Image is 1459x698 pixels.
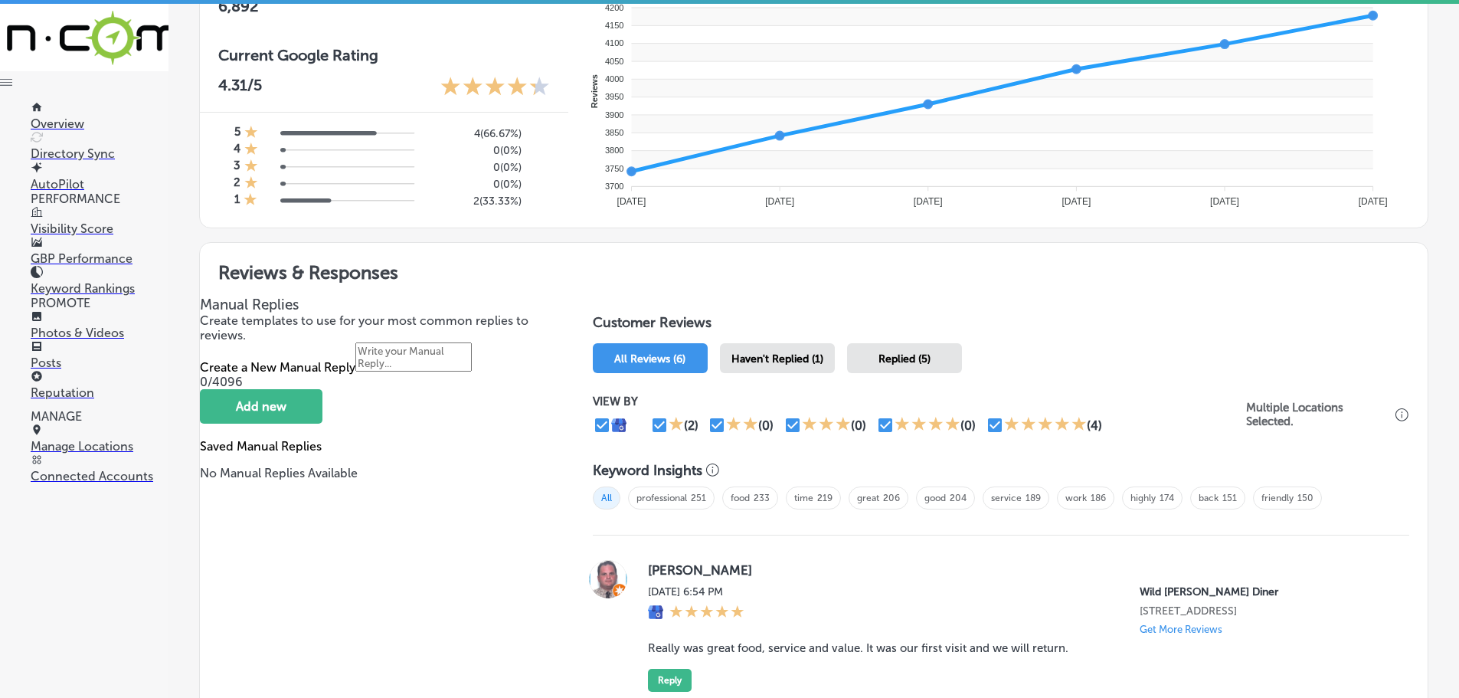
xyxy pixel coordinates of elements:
[234,142,240,159] h4: 4
[200,439,322,454] label: Saved Manual Replies
[1210,196,1239,207] tspan: [DATE]
[684,418,698,433] div: (2)
[200,360,355,375] label: Create a New Manual Reply
[218,76,262,100] p: 4.31 /5
[648,562,1385,578] label: [PERSON_NAME]
[605,92,623,101] tspan: 3950
[1087,418,1102,433] div: (4)
[817,493,833,503] a: 219
[1222,493,1237,503] a: 151
[648,641,1385,655] blockquote: Really was great food, service and value. It was our first visit and we will return.
[754,493,770,503] a: 233
[794,493,813,503] a: time
[1065,493,1087,503] a: work
[1359,196,1388,207] tspan: [DATE]
[234,175,240,192] h4: 2
[31,116,168,131] p: Overview
[605,110,623,120] tspan: 3900
[427,127,522,140] h5: 4 ( 66.67% )
[200,389,322,424] button: Add new
[31,409,168,424] p: MANAGE
[1130,493,1156,503] a: highly
[31,221,168,236] p: Visibility Score
[1004,416,1087,434] div: 5 Stars
[244,192,257,209] div: 1 Star
[731,493,750,503] a: food
[31,326,168,340] p: Photos & Videos
[200,375,562,389] p: 0/4096
[636,493,687,503] a: professional
[427,195,522,208] h5: 2 ( 33.33% )
[1246,401,1392,428] p: Multiple Locations Selected.
[31,102,168,131] a: Overview
[31,341,168,370] a: Posts
[1091,493,1106,503] a: 186
[218,46,550,64] h3: Current Google Rating
[200,296,562,313] h3: Manual Replies
[617,196,646,207] tspan: [DATE]
[31,207,168,236] a: Visibility Score
[605,38,623,48] tspan: 4100
[31,177,168,192] p: AutoPilot
[605,164,623,173] tspan: 3750
[593,487,620,510] span: All
[427,161,522,174] h5: 0 ( 0% )
[234,159,240,175] h4: 3
[614,352,685,365] span: All Reviews (6)
[1140,605,1385,618] p: 4805 E Main St.
[605,21,623,30] tspan: 4150
[605,3,623,12] tspan: 4200
[691,493,706,503] a: 251
[960,418,976,433] div: (0)
[31,192,168,206] p: PERFORMANCE
[883,493,900,503] a: 206
[31,146,168,161] p: Directory Sync
[593,314,1409,337] h1: Customer Reviews
[1026,493,1041,503] a: 189
[31,439,168,454] p: Manage Locations
[31,385,168,400] p: Reputation
[31,311,168,340] a: Photos & Videos
[1140,585,1385,598] p: Wild Berry Diner
[31,424,168,454] a: Manage Locations
[895,416,960,434] div: 4 Stars
[1261,493,1294,503] a: friendly
[590,74,599,108] text: Reviews
[31,162,168,192] a: AutoPilot
[234,192,240,209] h4: 1
[605,57,623,66] tspan: 4050
[765,196,794,207] tspan: [DATE]
[669,605,744,621] div: 5 Stars
[31,296,168,310] p: PROMOTE
[878,352,931,365] span: Replied (5)
[1140,624,1222,635] p: Get More Reviews
[427,178,522,191] h5: 0 ( 0% )
[857,493,879,503] a: great
[726,416,758,434] div: 2 Stars
[648,585,744,598] label: [DATE] 6:54 PM
[802,416,851,434] div: 3 Stars
[355,342,472,372] textarea: Create your Quick Reply
[200,466,562,480] p: No Manual Replies Available
[31,469,168,483] p: Connected Accounts
[605,74,623,84] tspan: 4000
[427,144,522,157] h5: 0 ( 0% )
[1160,493,1174,503] a: 174
[31,356,168,370] p: Posts
[914,196,943,207] tspan: [DATE]
[648,669,692,692] button: Reply
[31,132,168,161] a: Directory Sync
[244,125,258,142] div: 1 Star
[31,251,168,266] p: GBP Performance
[758,418,774,433] div: (0)
[924,493,946,503] a: good
[244,142,258,159] div: 1 Star
[31,371,168,400] a: Reputation
[31,454,168,483] a: Connected Accounts
[200,313,562,342] p: Create templates to use for your most common replies to reviews.
[950,493,967,503] a: 204
[1297,493,1313,503] a: 150
[593,395,1246,408] p: VIEW BY
[244,159,258,175] div: 1 Star
[244,175,258,192] div: 1 Star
